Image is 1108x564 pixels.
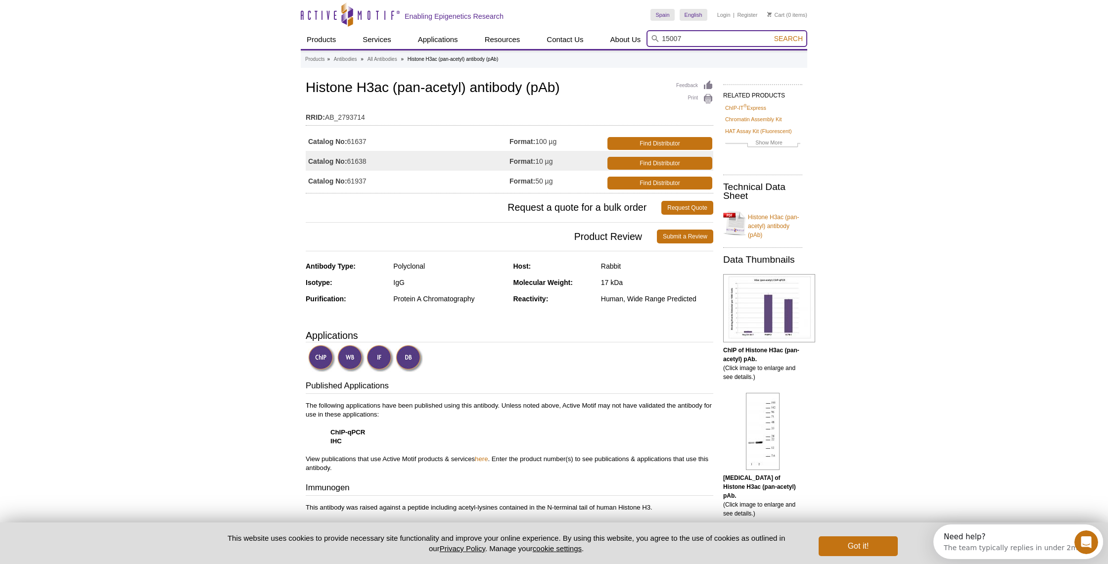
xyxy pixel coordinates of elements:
[723,84,802,102] h2: RELATED PRODUCTS
[604,30,647,49] a: About Us
[774,35,803,43] span: Search
[725,115,782,124] a: Chromatin Assembly Kit
[676,80,713,91] a: Feedback
[723,474,796,499] b: [MEDICAL_DATA] of Histone H3ac (pan-acetyl) pAb.
[933,524,1103,559] iframe: Intercom live chat discovery launcher
[767,12,772,17] img: Your Cart
[308,157,347,166] strong: Catalog No:
[308,345,335,372] img: ChIP Validated
[306,503,713,512] p: This antibody was raised against a peptide including acetyl-lysines contained in the N-terminal t...
[725,127,792,136] a: HAT Assay Kit (Fluorescent)
[601,262,713,271] div: Rabbit
[306,279,332,286] strong: Isotype:
[301,30,342,49] a: Products
[723,183,802,200] h2: Technical Data Sheet
[819,536,898,556] button: Got it!
[306,80,713,97] h1: Histone H3ac (pan-acetyl) antibody (pAb)
[306,295,346,303] strong: Purification:
[661,201,713,215] a: Request Quote
[723,473,802,518] p: (Click image to enlarge and see details.)
[646,30,807,47] input: Keyword, Cat. No.
[533,544,582,553] button: cookie settings
[680,9,707,21] a: English
[607,177,712,189] a: Find Distributor
[306,201,661,215] span: Request a quote for a bulk order
[412,30,464,49] a: Applications
[308,137,347,146] strong: Catalog No:
[361,56,364,62] li: »
[509,151,605,171] td: 10 µg
[541,30,589,49] a: Contact Us
[657,230,713,243] a: Submit a Review
[440,544,485,553] a: Privacy Policy
[393,262,506,271] div: Polyclonal
[4,4,174,31] div: Open Intercom Messenger
[10,8,144,16] div: Need help?
[306,380,713,394] h3: Published Applications
[733,9,735,21] li: |
[509,131,605,151] td: 100 µg
[723,207,802,239] a: Histone H3ac (pan-acetyl) antibody (pAb)
[334,55,357,64] a: Antibodies
[509,171,605,190] td: 50 µg
[725,138,800,149] a: Show More
[601,278,713,287] div: 17 kDa
[401,56,404,62] li: »
[723,347,799,363] b: ChIP of Histone H3ac (pan-acetyl) pAb.
[723,346,802,381] p: (Click image to enlarge and see details.)
[479,30,526,49] a: Resources
[210,533,802,554] p: This website uses cookies to provide necessary site functionality and improve your online experie...
[1074,530,1098,554] iframe: Intercom live chat
[767,9,807,21] li: (0 items)
[725,103,766,112] a: ChIP-IT®Express
[306,230,657,243] span: Product Review
[405,12,504,21] h2: Enabling Epigenetics Research
[601,294,713,303] div: Human, Wide Range Predicted
[367,345,394,372] img: Immunofluorescence Validated
[306,262,356,270] strong: Antibody Type:
[306,482,713,496] h3: Immunogen
[513,295,549,303] strong: Reactivity:
[306,401,713,472] p: The following applications have been published using this antibody. Unless noted above, Active Mo...
[746,393,780,470] img: Histone H3ac (pan-acetyl) antibody (pAb) tested by Western blot.
[607,137,712,150] a: Find Distributor
[308,177,347,186] strong: Catalog No:
[306,328,713,343] h3: Applications
[509,157,535,166] strong: Format:
[513,262,531,270] strong: Host:
[393,294,506,303] div: Protein A Chromatography
[737,11,757,18] a: Register
[306,131,509,151] td: 61637
[509,177,535,186] strong: Format:
[408,56,498,62] li: Histone H3ac (pan-acetyl) antibody (pAb)
[650,9,674,21] a: Spain
[306,107,713,123] td: AB_2793714
[396,345,423,372] img: Dot Blot Validated
[393,278,506,287] div: IgG
[717,11,731,18] a: Login
[513,279,573,286] strong: Molecular Weight:
[771,34,806,43] button: Search
[337,345,365,372] img: Western Blot Validated
[357,30,397,49] a: Services
[10,16,144,27] div: The team typically replies in under 2m
[306,522,713,536] h3: Buffer
[306,171,509,190] td: 61937
[676,94,713,104] a: Print
[723,255,802,264] h2: Data Thumbnails
[509,137,535,146] strong: Format:
[305,55,324,64] a: Products
[767,11,785,18] a: Cart
[723,274,815,342] img: Histone H3ac (pan-acetyl) antibody (pAb) tested by ChIP.
[306,151,509,171] td: 61638
[743,103,747,108] sup: ®
[330,428,365,436] strong: ChIP-qPCR
[475,455,488,463] a: here
[330,437,342,445] strong: IHC
[607,157,712,170] a: Find Distributor
[368,55,397,64] a: All Antibodies
[306,113,325,122] strong: RRID:
[327,56,330,62] li: »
